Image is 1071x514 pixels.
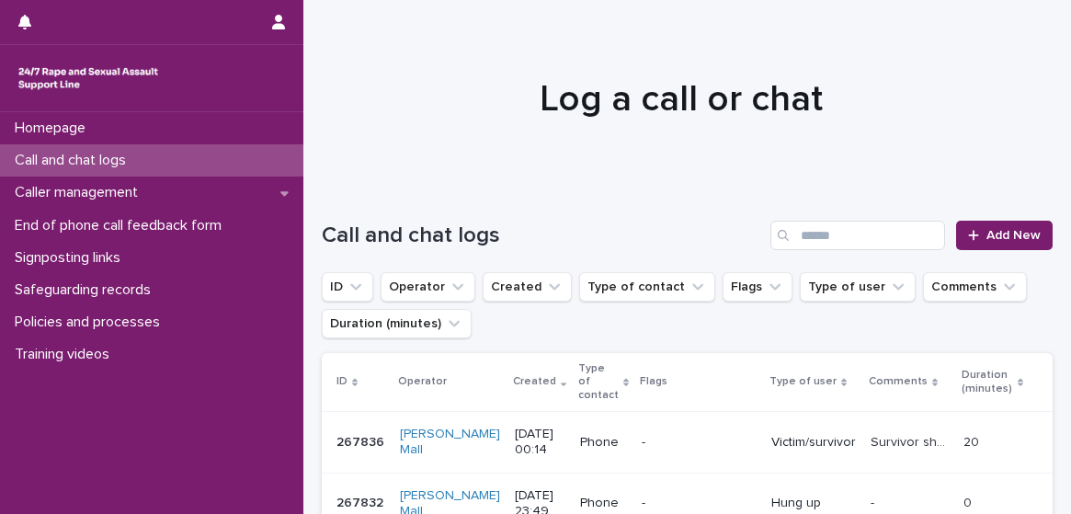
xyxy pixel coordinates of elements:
[962,365,1012,399] p: Duration (minutes)
[771,496,856,511] p: Hung up
[7,249,135,267] p: Signposting links
[336,431,388,451] p: 267836
[723,272,792,302] button: Flags
[322,272,373,302] button: ID
[322,223,763,249] h1: Call and chat logs
[769,371,837,392] p: Type of user
[578,359,619,405] p: Type of contact
[579,272,715,302] button: Type of contact
[642,496,757,511] p: -
[923,272,1027,302] button: Comments
[400,427,500,458] a: [PERSON_NAME] Mall
[963,431,983,451] p: 20
[322,412,1053,474] tr: 267836267836 [PERSON_NAME] Mall [DATE] 00:14Phone-Victim/survivorSurvivor shared her concerns abo...
[871,492,878,511] p: -
[580,496,628,511] p: Phone
[381,272,475,302] button: Operator
[7,217,236,234] p: End of phone call feedback form
[7,314,175,331] p: Policies and processes
[7,152,141,169] p: Call and chat logs
[956,221,1053,250] a: Add New
[515,427,564,458] p: [DATE] 00:14
[15,60,162,97] img: rhQMoQhaT3yELyF149Cw
[7,120,100,137] p: Homepage
[7,281,165,299] p: Safeguarding records
[322,309,472,338] button: Duration (minutes)
[770,221,945,250] input: Search
[871,431,952,451] p: Survivor shared her concerns about her friend, she shared her feelings around this.
[963,492,975,511] p: 0
[336,492,387,511] p: 267832
[7,346,124,363] p: Training videos
[986,229,1041,242] span: Add New
[580,435,628,451] p: Phone
[771,435,856,451] p: Victim/survivor
[642,435,757,451] p: -
[483,272,572,302] button: Created
[640,371,667,392] p: Flags
[513,371,556,392] p: Created
[7,184,153,201] p: Caller management
[398,371,447,392] p: Operator
[869,371,928,392] p: Comments
[336,371,348,392] p: ID
[322,77,1040,121] h1: Log a call or chat
[800,272,916,302] button: Type of user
